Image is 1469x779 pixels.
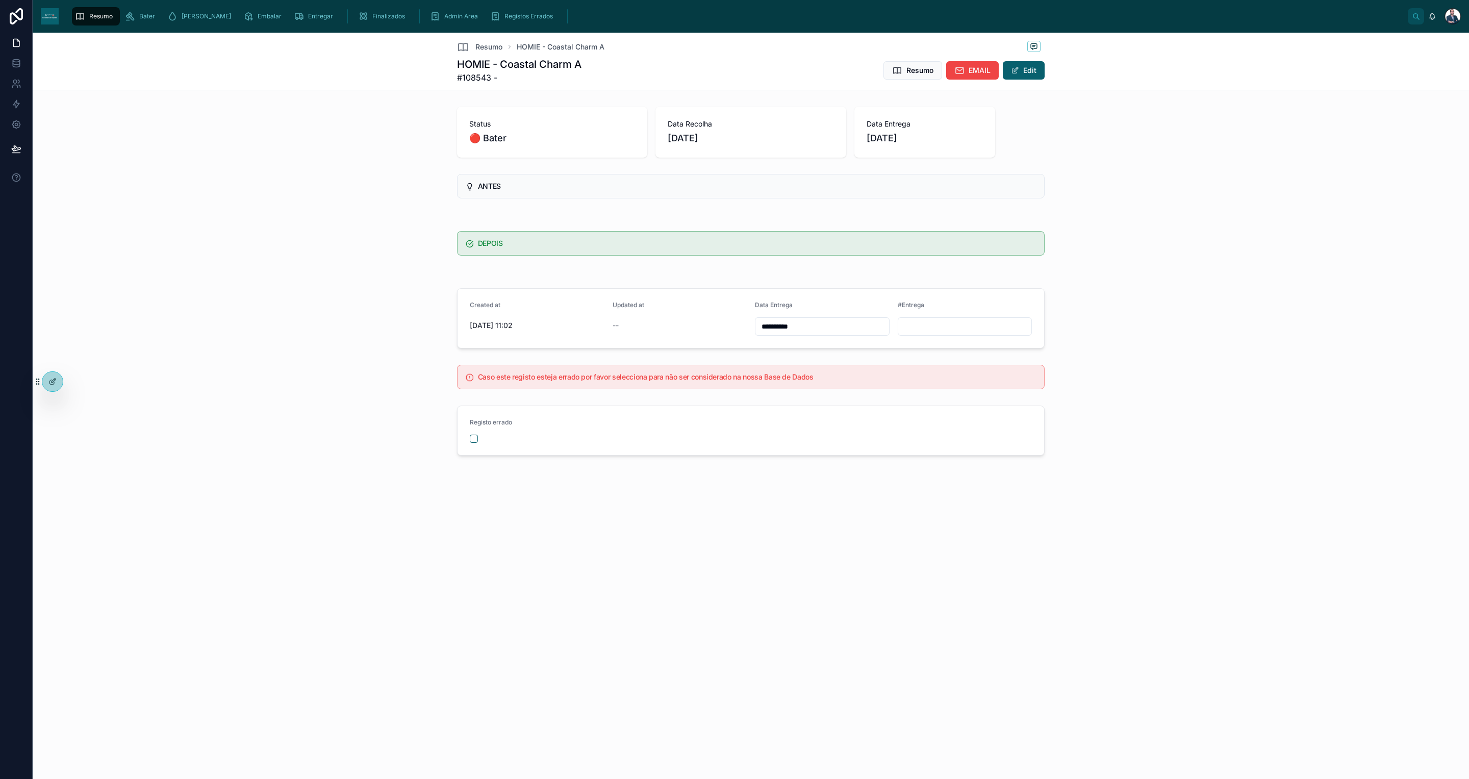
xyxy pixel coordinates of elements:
[946,61,999,80] button: EMAIL
[291,7,340,26] a: Entregar
[258,12,282,20] span: Embalar
[372,12,405,20] span: Finalizados
[182,12,231,20] span: [PERSON_NAME]
[969,65,991,76] span: EMAIL
[457,57,581,71] h1: HOMIE - Coastal Charm A
[89,12,113,20] span: Resumo
[240,7,289,26] a: Embalar
[470,418,512,426] span: Registo errado
[308,12,333,20] span: Entregar
[164,7,238,26] a: [PERSON_NAME]
[613,320,619,331] span: --
[41,8,59,24] img: App logo
[122,7,162,26] a: Bater
[1003,61,1045,80] button: Edit
[487,7,560,26] a: Registos Errados
[470,320,604,331] span: [DATE] 11:02
[867,119,983,129] span: Data Entrega
[139,12,155,20] span: Bater
[504,12,553,20] span: Registos Errados
[470,301,500,309] span: Created at
[755,301,793,309] span: Data Entrega
[457,71,581,84] span: #108543 -
[867,131,983,145] span: [DATE]
[883,61,942,80] button: Resumo
[444,12,478,20] span: Admin Area
[355,7,412,26] a: Finalizados
[478,373,1036,381] h5: Caso este registo esteja errado por favor selecciona para não ser considerado na nossa Base de Dados
[478,183,1036,190] h5: ANTES
[475,42,502,52] span: Resumo
[478,240,1036,247] h5: DEPOIS
[67,5,1408,28] div: scrollable content
[72,7,120,26] a: Resumo
[668,131,833,145] span: [DATE]
[898,301,924,309] span: #Entrega
[517,42,604,52] a: HOMIE - Coastal Charm A
[906,65,933,76] span: Resumo
[469,131,635,145] span: 🔴 Bater
[469,119,635,129] span: Status
[457,41,502,53] a: Resumo
[668,119,833,129] span: Data Recolha
[613,301,644,309] span: Updated at
[427,7,485,26] a: Admin Area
